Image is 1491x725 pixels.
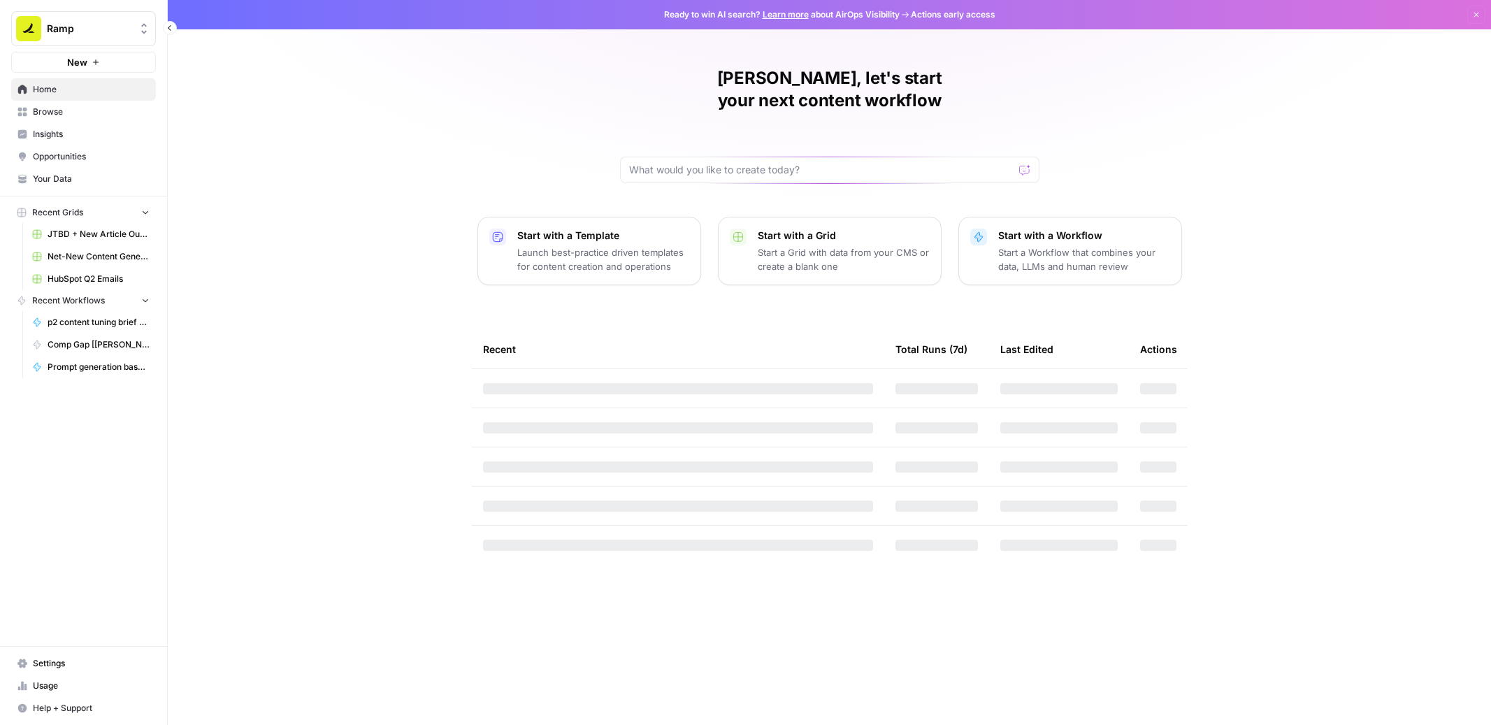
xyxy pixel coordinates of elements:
span: Ready to win AI search? about AirOps Visibility [664,8,900,21]
div: Actions [1140,330,1177,368]
a: Net-New Content Generator - Grid Template [26,245,156,268]
p: Start with a Grid [758,229,930,243]
p: Start with a Workflow [998,229,1170,243]
span: Settings [33,657,150,670]
span: Browse [33,106,150,118]
img: Ramp Logo [16,16,41,41]
h1: [PERSON_NAME], let's start your next content workflow [620,67,1039,112]
button: Workspace: Ramp [11,11,156,46]
span: Help + Support [33,702,150,715]
span: Insights [33,128,150,141]
span: Ramp [47,22,131,36]
span: Comp Gap [[PERSON_NAME]'s Vers] [48,338,150,351]
a: Comp Gap [[PERSON_NAME]'s Vers] [26,333,156,356]
a: Home [11,78,156,101]
p: Start a Workflow that combines your data, LLMs and human review [998,245,1170,273]
button: Start with a TemplateLaunch best-practice driven templates for content creation and operations [477,217,701,285]
a: Usage [11,675,156,697]
span: New [67,55,87,69]
button: Start with a WorkflowStart a Workflow that combines your data, LLMs and human review [958,217,1182,285]
a: HubSpot Q2 Emails [26,268,156,290]
a: Prompt generation based on URL v1 [26,356,156,378]
button: Recent Workflows [11,290,156,311]
a: Opportunities [11,145,156,168]
a: Insights [11,123,156,145]
span: JTBD + New Article Output [48,228,150,241]
a: Settings [11,652,156,675]
span: HubSpot Q2 Emails [48,273,150,285]
button: Start with a GridStart a Grid with data from your CMS or create a blank one [718,217,942,285]
button: Help + Support [11,697,156,719]
a: Learn more [763,9,809,20]
div: Last Edited [1000,330,1053,368]
div: Recent [483,330,873,368]
input: What would you like to create today? [629,163,1014,177]
span: Recent Grids [32,206,83,219]
a: p2 content tuning brief generator – 9/14 update [26,311,156,333]
div: Total Runs (7d) [895,330,967,368]
p: Start with a Template [517,229,689,243]
a: Your Data [11,168,156,190]
p: Start a Grid with data from your CMS or create a blank one [758,245,930,273]
span: Recent Workflows [32,294,105,307]
span: Net-New Content Generator - Grid Template [48,250,150,263]
span: Prompt generation based on URL v1 [48,361,150,373]
button: New [11,52,156,73]
span: Actions early access [911,8,995,21]
span: Usage [33,680,150,692]
a: Browse [11,101,156,123]
span: Home [33,83,150,96]
a: JTBD + New Article Output [26,223,156,245]
p: Launch best-practice driven templates for content creation and operations [517,245,689,273]
span: p2 content tuning brief generator – 9/14 update [48,316,150,329]
button: Recent Grids [11,202,156,223]
span: Opportunities [33,150,150,163]
span: Your Data [33,173,150,185]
